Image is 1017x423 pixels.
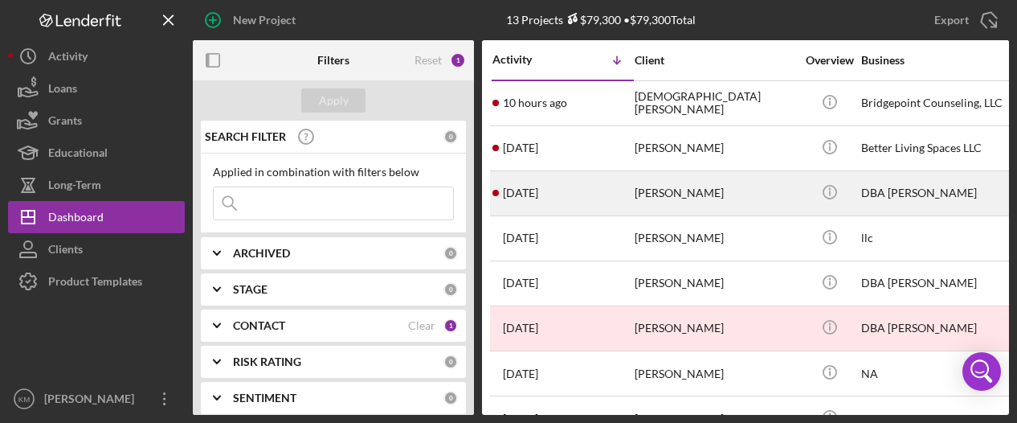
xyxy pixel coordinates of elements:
button: Loans [8,72,185,105]
button: KM[PERSON_NAME] [8,383,185,415]
b: CONTACT [233,319,285,332]
div: Grants [48,105,82,141]
div: 0 [443,355,458,369]
button: Export [918,4,1009,36]
button: New Project [193,4,312,36]
time: 2025-10-03 11:44 [503,142,538,154]
b: ARCHIVED [233,247,290,260]
b: RISK RATING [233,355,301,368]
b: Filters [317,54,349,67]
div: Reset [415,54,442,67]
div: Apply [319,88,349,113]
text: KM [18,395,30,404]
div: Open Intercom Messenger [962,352,1001,391]
button: Clients [8,233,185,265]
div: [PERSON_NAME] [635,127,795,170]
div: 0 [443,282,458,297]
div: 1 [450,52,466,68]
button: Activity [8,40,185,72]
b: SENTIMENT [233,392,296,405]
div: [PERSON_NAME] [635,307,795,350]
div: Client [635,54,795,67]
div: $79,300 [563,13,621,27]
div: Applied in combination with filters below [213,166,454,179]
time: 2025-09-17 00:24 [503,277,538,290]
time: 2025-08-26 16:54 [503,368,538,380]
button: Grants [8,105,185,137]
time: 2025-09-12 15:41 [503,322,538,335]
time: 2025-09-29 03:12 [503,187,538,199]
div: [PERSON_NAME] [635,262,795,305]
div: Dashboard [48,201,104,237]
div: Overview [799,54,860,67]
div: Long-Term [48,169,101,205]
time: 2025-09-25 21:05 [503,232,538,244]
div: [PERSON_NAME] [635,217,795,260]
div: Export [934,4,969,36]
button: Apply [301,88,366,113]
div: Product Templates [48,265,142,302]
div: [PERSON_NAME] [635,352,795,395]
div: Clients [48,233,83,269]
button: Long-Term [8,169,185,201]
div: [DEMOGRAPHIC_DATA][PERSON_NAME] [635,82,795,125]
div: Clear [408,319,435,332]
div: 0 [443,246,458,261]
button: Product Templates [8,265,185,298]
div: New Project [233,4,296,36]
b: SEARCH FILTER [205,130,286,143]
div: Loans [48,72,77,109]
button: Educational [8,137,185,169]
div: [PERSON_NAME] [40,383,145,419]
div: 1 [443,318,458,333]
b: STAGE [233,283,268,296]
time: 2025-10-06 18:30 [503,97,567,109]
div: Educational [48,137,108,173]
div: Activity [48,40,88,76]
div: 13 Projects • $79,300 Total [506,13,696,27]
div: Activity [492,53,563,66]
div: 0 [443,129,458,144]
button: Dashboard [8,201,185,233]
div: [PERSON_NAME] [635,172,795,215]
div: 0 [443,391,458,405]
